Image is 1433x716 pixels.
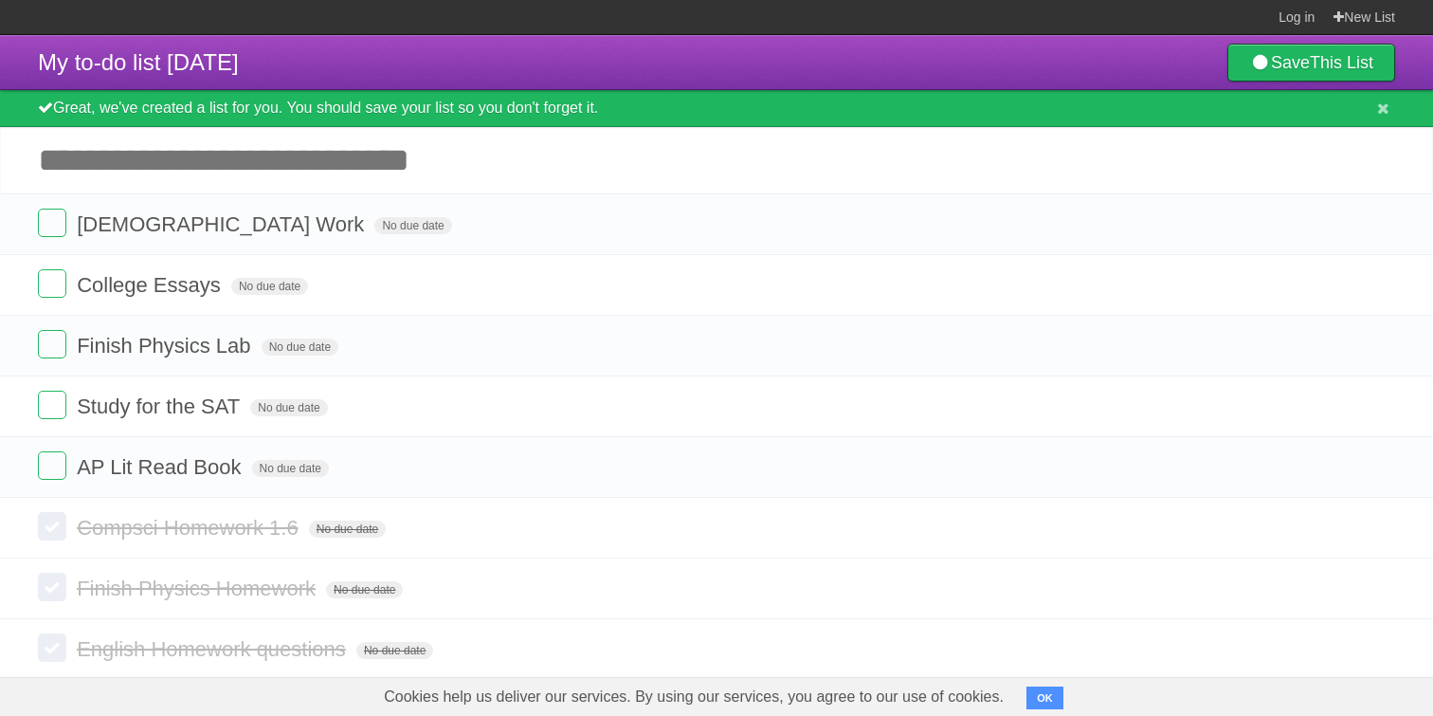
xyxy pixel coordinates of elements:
[1227,44,1395,82] a: SaveThis List
[326,581,403,598] span: No due date
[77,212,369,236] span: [DEMOGRAPHIC_DATA] Work
[356,642,433,659] span: No due date
[1026,687,1063,709] button: OK
[38,391,66,419] label: Done
[38,573,66,601] label: Done
[77,637,351,661] span: English Homework questions
[77,577,320,600] span: Finish Physics Homework
[38,49,239,75] span: My to-do list [DATE]
[38,330,66,358] label: Done
[250,399,327,416] span: No due date
[309,521,386,538] span: No due date
[374,217,451,234] span: No due date
[77,516,303,540] span: Compsci Homework 1.6
[252,460,329,477] span: No due date
[77,455,245,479] span: AP Lit Read Book
[77,395,245,418] span: Study for the SAT
[77,334,255,358] span: Finish Physics Lab
[38,209,66,237] label: Done
[38,269,66,298] label: Done
[231,278,308,295] span: No due date
[365,678,1023,716] span: Cookies help us deliver our services. By using our services, you agree to our use of cookies.
[1310,53,1373,72] b: This List
[262,339,338,356] span: No due date
[38,451,66,480] label: Done
[38,633,66,662] label: Done
[77,273,226,297] span: College Essays
[38,512,66,541] label: Done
